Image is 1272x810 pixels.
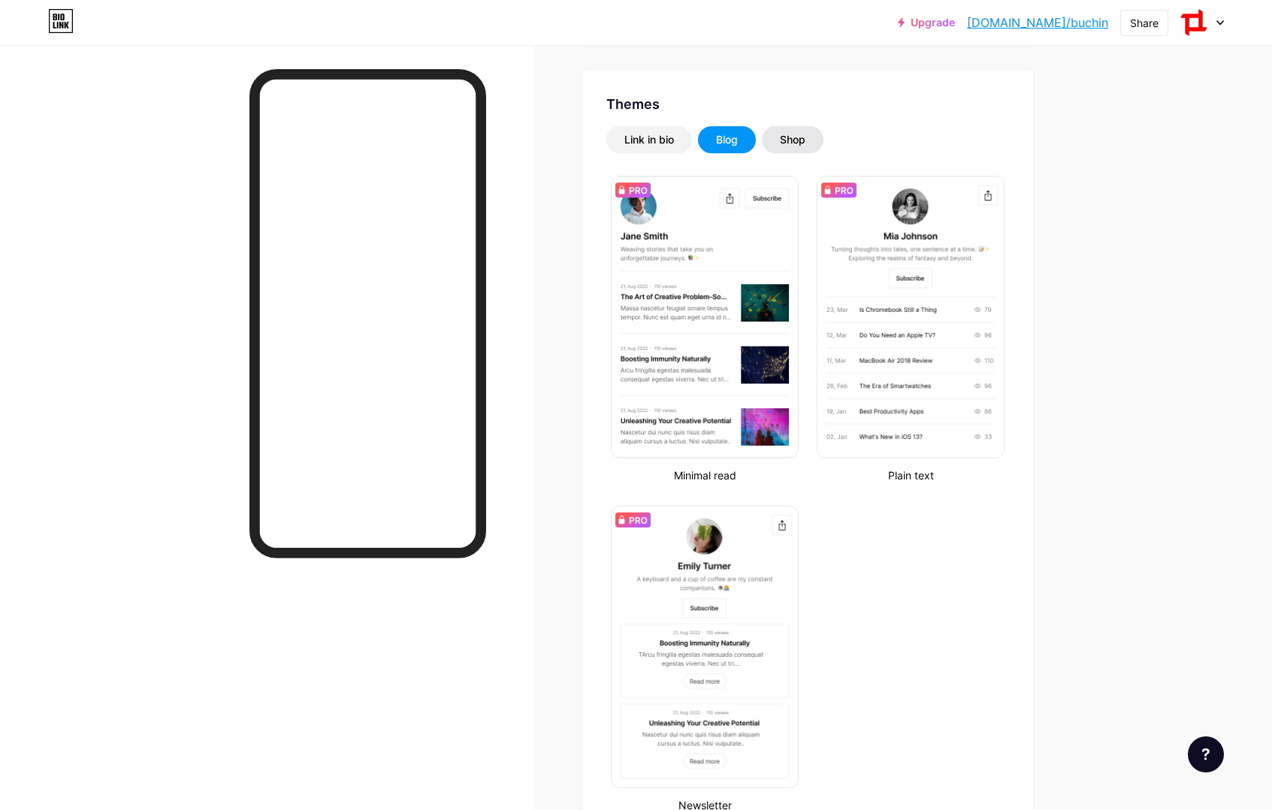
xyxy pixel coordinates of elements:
[606,94,1009,114] div: Themes
[606,467,803,483] div: Minimal read
[612,506,798,787] img: newsletter_new.png
[716,132,738,147] div: Blog
[967,14,1108,32] a: [DOMAIN_NAME]/buchin
[624,132,674,147] div: Link in bio
[1180,8,1208,37] img: buchindo
[812,467,1009,483] div: Plain text
[898,17,955,29] a: Upgrade
[612,177,798,458] img: minimal.png
[1130,15,1159,31] div: Share
[780,132,805,147] div: Shop
[817,177,1004,458] img: plain_text.png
